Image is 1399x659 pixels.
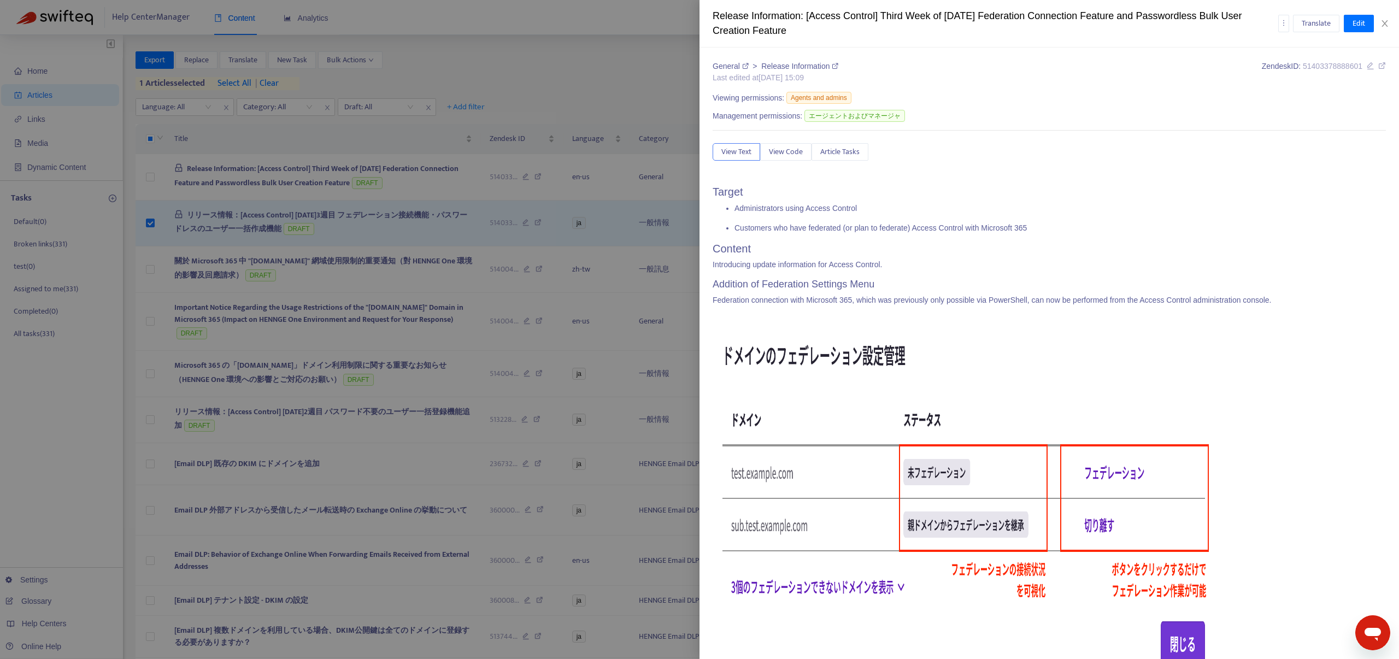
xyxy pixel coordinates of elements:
[1302,17,1331,30] span: Translate
[1262,61,1386,84] div: Zendesk ID:
[1303,62,1362,70] span: 51403378888601
[734,203,1386,214] p: Administrators using Access Control
[769,146,803,158] span: View Code
[1377,19,1392,29] button: Close
[713,61,838,72] div: >
[1280,19,1288,27] span: more
[1278,15,1289,32] button: more
[1355,615,1390,650] iframe: Button to launch messaging window, conversation in progress
[713,279,1386,291] h3: Addition of Federation Settings Menu
[1380,19,1389,28] span: close
[1344,15,1374,32] button: Edit
[760,143,812,161] button: View Code
[713,72,838,84] div: Last edited at [DATE] 15:09
[713,110,802,122] span: Management permissions:
[713,295,1386,306] p: Federation connection with Microsoft 365, which was previously only possible via PowerShell, can ...
[713,143,760,161] button: View Text
[713,242,1386,255] h2: Content
[812,143,868,161] button: Article Tasks
[1293,15,1339,32] button: Translate
[713,9,1278,38] div: Release Information: [Access Control] Third Week of [DATE] Federation Connection Feature and Pass...
[820,146,860,158] span: Article Tasks
[713,92,784,104] span: Viewing permissions:
[713,62,750,70] a: General
[734,222,1386,234] p: Customers who have federated (or plan to federate) Access Control with Microsoft 365
[713,259,1386,270] p: Introducing update information for Access Control.
[761,62,838,70] a: Release Information
[1353,17,1365,30] span: Edit
[786,92,851,104] span: Agents and admins
[721,146,751,158] span: View Text
[713,185,1386,198] h2: Target
[804,110,905,122] span: エージェントおよびマネージャ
